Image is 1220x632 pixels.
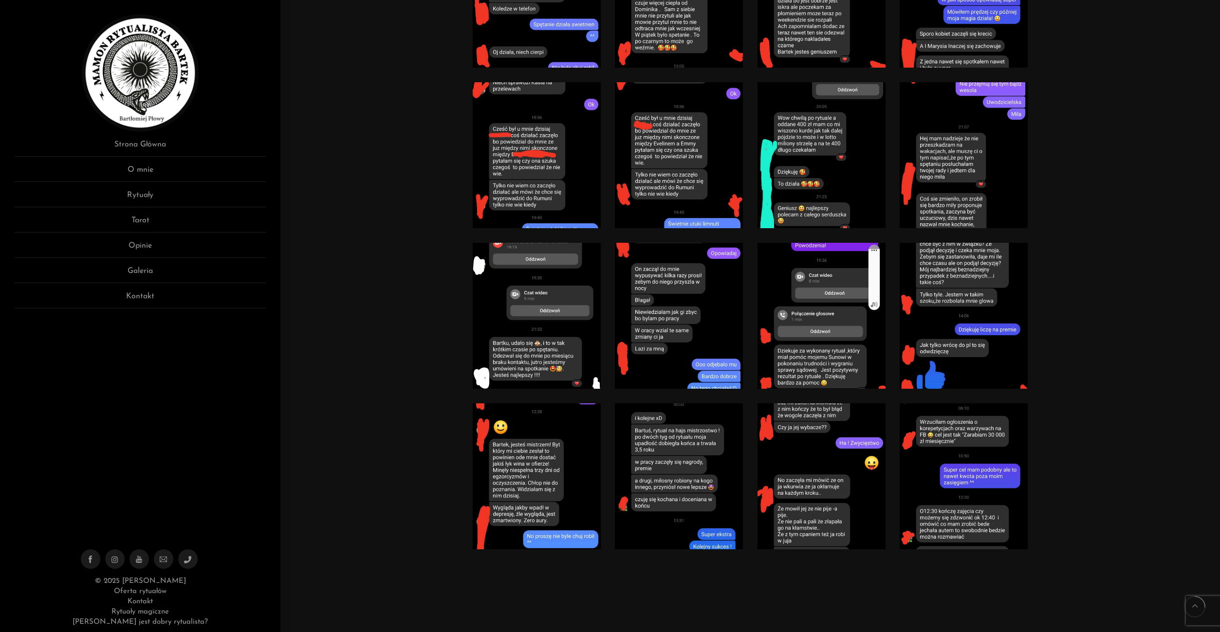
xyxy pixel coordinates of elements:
[114,588,166,595] a: Oferta rytuałów
[15,139,266,157] a: Strona Główna
[73,618,208,626] a: [PERSON_NAME] jest dobry rytualista?
[82,15,199,131] img: Rytualista Bartek
[15,215,266,233] a: Tarot
[15,240,266,258] a: Opinie
[15,290,266,308] a: Kontakt
[128,598,153,605] a: Kontakt
[15,189,266,207] a: Rytuały
[111,608,169,615] a: Rytuały magiczne
[15,265,266,283] a: Galeria
[15,164,266,182] a: O mnie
